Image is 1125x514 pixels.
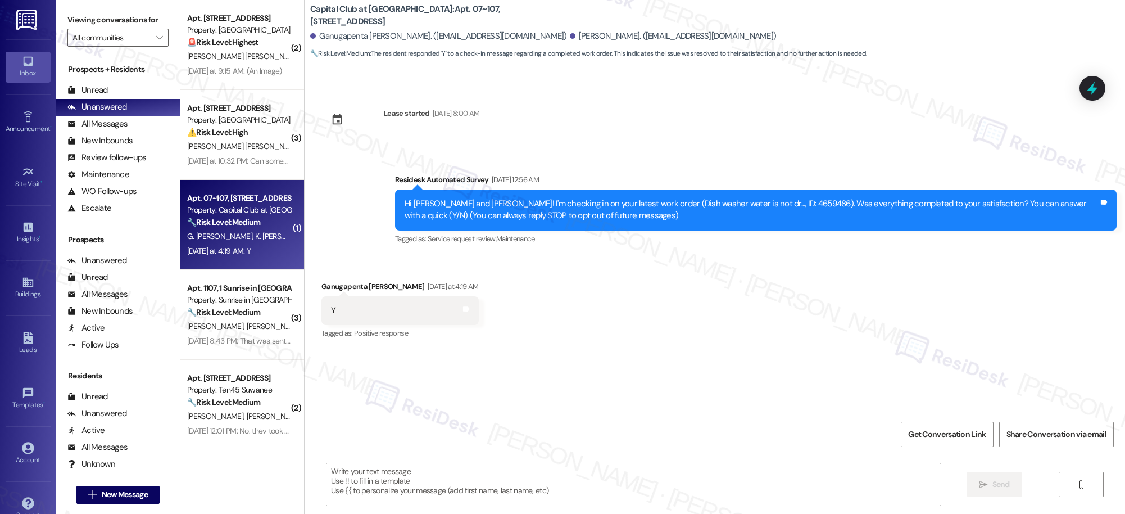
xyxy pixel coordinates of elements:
div: Unread [67,272,108,283]
div: Unknown [67,458,115,470]
a: Account [6,439,51,469]
div: All Messages [67,441,128,453]
div: Residents [56,370,180,382]
b: Capital Club at [GEOGRAPHIC_DATA]: Apt. 07~107, [STREET_ADDRESS] [310,3,535,28]
a: Inbox [6,52,51,82]
span: • [39,233,40,241]
div: Follow Ups [67,339,119,351]
div: Review follow-ups [67,152,146,164]
span: [PERSON_NAME] [187,411,247,421]
div: All Messages [67,118,128,130]
div: Apt. 1107, 1 Sunrise in [GEOGRAPHIC_DATA] [187,282,291,294]
span: Share Conversation via email [1006,429,1106,440]
div: [DATE] at 4:19 AM: Y [187,246,251,256]
div: [PERSON_NAME]. ([EMAIL_ADDRESS][DOMAIN_NAME]) [570,30,777,42]
span: [PERSON_NAME] [247,321,303,331]
strong: 🔧 Risk Level: Medium [310,49,370,58]
button: Send [967,472,1022,497]
div: Property: Capital Club at [GEOGRAPHIC_DATA] [187,204,291,216]
div: Ganugapenta [PERSON_NAME] [321,281,479,296]
a: Buildings [6,273,51,303]
a: Site Visit • [6,163,51,193]
a: Leads [6,328,51,359]
div: Ganugapenta [PERSON_NAME]. ([EMAIL_ADDRESS][DOMAIN_NAME]) [310,30,567,42]
span: Send [992,479,1010,490]
div: Tagged as: [321,325,479,341]
span: • [50,123,52,131]
strong: 🔧 Risk Level: Medium [187,307,260,317]
div: Maintenance [67,169,129,181]
strong: 🔧 Risk Level: Medium [187,217,260,227]
span: Get Conversation Link [908,429,986,440]
div: Unread [67,84,108,96]
span: Service request review , [428,234,496,244]
span: [PERSON_NAME] [PERSON_NAME] [187,51,301,61]
button: Share Conversation via email [999,422,1114,447]
div: Property: Ten45 Suwanee [187,384,291,396]
span: • [43,399,45,407]
span: • [40,178,42,186]
i:  [1077,480,1085,489]
span: New Message [102,489,148,501]
a: Templates • [6,384,51,414]
div: Prospects + Residents [56,64,180,75]
img: ResiDesk Logo [16,10,39,30]
strong: 🔧 Risk Level: Medium [187,397,260,407]
div: WO Follow-ups [67,186,137,197]
span: [PERSON_NAME] [PERSON_NAME] [187,141,301,151]
span: [PERSON_NAME] [187,321,247,331]
div: Unanswered [67,101,127,113]
div: Lease started [384,107,430,119]
div: Escalate [67,202,111,214]
div: Property: Sunrise in [GEOGRAPHIC_DATA] [187,294,291,306]
div: Tagged as: [395,231,1117,247]
div: [DATE] at 9:15 AM: (An Image) [187,66,282,76]
div: [DATE] 12:01 PM: No, they took out the drawer and it’s still on the counter [187,426,419,436]
div: Property: [GEOGRAPHIC_DATA] [187,24,291,36]
input: All communities [72,29,151,47]
div: All Messages [67,288,128,300]
div: [DATE] at 10:32 PM: Can someone come here and actually fix this? [187,156,401,166]
div: Unanswered [67,255,127,267]
span: K. [PERSON_NAME] [255,231,319,241]
div: Apt. [STREET_ADDRESS] [187,372,291,384]
div: [DATE] 8:00 AM [430,107,480,119]
strong: ⚠️ Risk Level: High [187,127,248,137]
div: [DATE] 8:43 PM: That was sent in error [187,336,310,346]
div: New Inbounds [67,305,133,317]
span: : The resident responded 'Y' to a check-in message regarding a completed work order. This indicat... [310,48,867,60]
div: Unanswered [67,408,127,420]
div: New Inbounds [67,135,133,147]
div: Hi [PERSON_NAME] and [PERSON_NAME]! I'm checking in on your latest work order (Dish washer water ... [405,198,1099,222]
i:  [156,33,162,42]
button: Get Conversation Link [901,422,993,447]
div: Y [331,305,335,317]
div: [DATE] 12:56 AM [489,174,539,186]
div: Active [67,322,105,334]
div: [DATE] at 4:19 AM [425,281,479,292]
div: Property: [GEOGRAPHIC_DATA] [187,114,291,126]
span: [PERSON_NAME] [247,411,303,421]
div: Prospects [56,234,180,246]
span: Positive response [354,328,408,338]
div: Active [67,425,105,436]
strong: 🚨 Risk Level: Highest [187,37,258,47]
span: G. [PERSON_NAME] [187,231,255,241]
div: Apt. [STREET_ADDRESS] [187,12,291,24]
div: Residesk Automated Survey [395,174,1117,190]
div: Apt. 07~107, [STREET_ADDRESS] [187,192,291,204]
div: Unread [67,391,108,403]
label: Viewing conversations for [67,11,169,29]
i:  [979,480,987,489]
i:  [88,490,97,499]
div: Apt. [STREET_ADDRESS] [187,102,291,114]
span: Maintenance [496,234,534,244]
button: New Message [76,486,160,504]
a: Insights • [6,218,51,248]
